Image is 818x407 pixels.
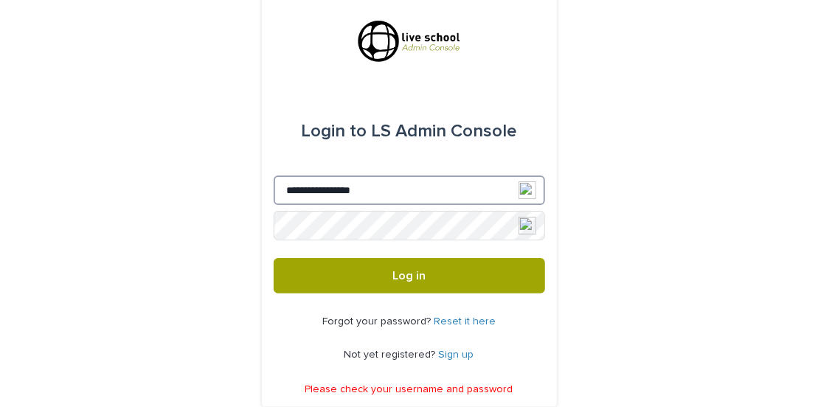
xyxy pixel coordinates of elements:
span: Not yet registered? [344,349,439,360]
img: R9sz75l8Qv2hsNfpjweZ [356,19,463,63]
a: Reset it here [434,316,496,327]
div: LS Admin Console [302,111,517,152]
img: npw-badge-icon-locked.svg [519,181,536,199]
a: Sign up [439,349,474,360]
span: Login to [302,122,367,140]
span: Forgot your password? [322,316,434,327]
button: Log in [274,258,545,293]
p: Please check your username and password [305,383,513,396]
img: npw-badge-icon-locked.svg [519,217,536,234]
span: Log in [392,270,426,282]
